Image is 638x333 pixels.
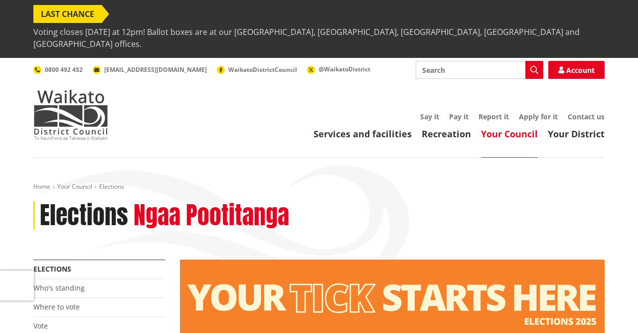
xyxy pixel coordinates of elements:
[33,5,102,23] span: LAST CHANCE
[217,65,297,74] a: WaikatoDistrictCouncil
[40,201,128,230] h1: Elections
[33,183,605,191] nav: breadcrumb
[33,65,83,74] a: 0800 492 452
[519,112,558,121] a: Apply for it
[548,128,605,140] a: Your District
[45,65,83,74] span: 0800 492 452
[104,65,207,74] span: [EMAIL_ADDRESS][DOMAIN_NAME]
[99,182,124,191] span: Elections
[481,128,538,140] a: Your Council
[228,65,297,74] span: WaikatoDistrictCouncil
[319,65,370,73] span: @WaikatoDistrict
[33,264,71,274] a: Elections
[568,112,605,121] a: Contact us
[134,201,289,230] h2: Ngaa Pootitanga
[33,283,85,293] a: Who's standing
[33,90,108,140] img: Waikato District Council - Te Kaunihera aa Takiwaa o Waikato
[33,321,48,331] a: Vote
[420,112,439,121] a: Say it
[57,182,92,191] a: Your Council
[478,112,509,121] a: Report it
[33,302,80,312] a: Where to vote
[314,128,412,140] a: Services and facilities
[422,128,471,140] a: Recreation
[548,61,605,79] a: Account
[93,65,207,74] a: [EMAIL_ADDRESS][DOMAIN_NAME]
[592,291,628,327] iframe: Messenger Launcher
[33,23,605,53] span: Voting closes [DATE] at 12pm! Ballot boxes are at our [GEOGRAPHIC_DATA], [GEOGRAPHIC_DATA], [GEOG...
[449,112,469,121] a: Pay it
[307,65,370,73] a: @WaikatoDistrict
[33,182,50,191] a: Home
[416,61,543,79] input: Search input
